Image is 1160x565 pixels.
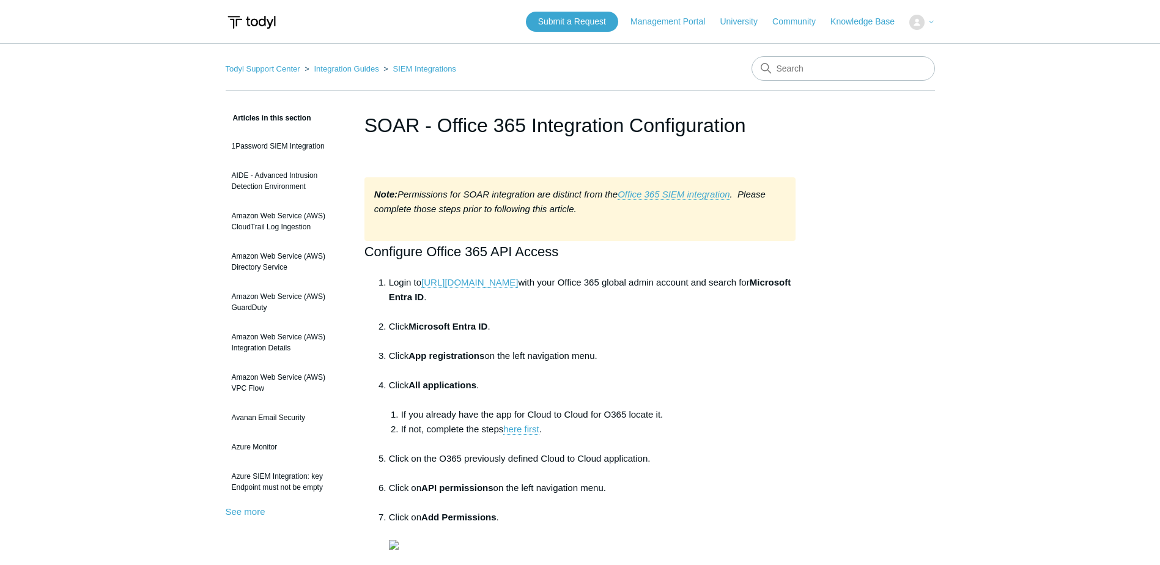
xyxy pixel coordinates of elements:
[830,15,907,28] a: Knowledge Base
[752,56,935,81] input: Search
[389,277,791,302] strong: Microsoft Entra ID
[389,319,796,349] li: Click .
[226,114,311,122] span: Articles in this section
[381,64,456,73] li: SIEM Integrations
[630,15,717,28] a: Management Portal
[226,366,346,400] a: Amazon Web Service (AWS) VPC Flow
[226,435,346,459] a: Azure Monitor
[226,164,346,198] a: AIDE - Advanced Intrusion Detection Environment
[374,189,397,199] strong: Note:
[503,424,539,435] a: here first
[421,482,493,493] strong: API permissions
[302,64,381,73] li: Integration Guides
[389,540,399,550] img: 28485733445395
[408,321,487,331] strong: Microsoft Entra ID
[364,241,796,262] h2: Configure Office 365 API Access
[389,451,796,481] li: Click on the O365 previously defined Cloud to Cloud application.
[526,12,618,32] a: Submit a Request
[389,349,796,378] li: Click on the left navigation menu.
[389,378,796,451] li: Click .
[226,406,346,429] a: Avanan Email Security
[226,64,300,73] a: Todyl Support Center
[226,465,346,499] a: Azure SIEM Integration: key Endpoint must not be empty
[421,512,497,522] strong: Add Permissions
[314,64,379,73] a: Integration Guides
[772,15,828,28] a: Community
[618,189,730,200] a: Office 365 SIEM integration
[374,189,766,214] em: Permissions for SOAR integration are distinct from the . Please complete those steps prior to fol...
[226,11,278,34] img: Todyl Support Center Help Center home page
[226,135,346,158] a: 1Password SIEM Integration
[226,506,265,517] a: See more
[226,285,346,319] a: Amazon Web Service (AWS) GuardDuty
[401,407,796,422] li: If you already have the app for Cloud to Cloud for O365 locate it.
[401,422,796,451] li: If not, complete the steps .
[393,64,456,73] a: SIEM Integrations
[421,277,518,288] a: [URL][DOMAIN_NAME]
[389,275,796,319] li: Login to with your Office 365 global admin account and search for .
[720,15,769,28] a: University
[226,64,303,73] li: Todyl Support Center
[408,380,476,390] strong: All applications
[364,111,796,140] h1: SOAR - Office 365 Integration Configuration
[226,325,346,360] a: Amazon Web Service (AWS) Integration Details
[408,350,484,361] strong: App registrations
[389,481,796,510] li: Click on on the left navigation menu.
[226,245,346,279] a: Amazon Web Service (AWS) Directory Service
[226,204,346,238] a: Amazon Web Service (AWS) CloudTrail Log Ingestion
